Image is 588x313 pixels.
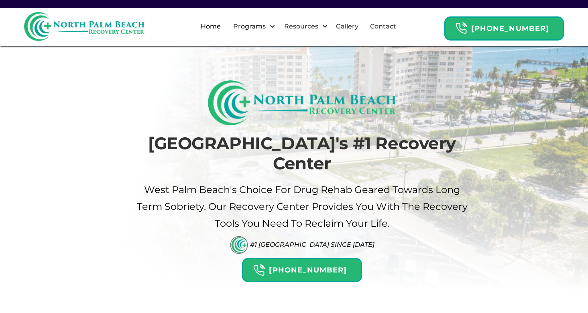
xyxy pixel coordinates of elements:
[331,14,363,39] a: Gallery
[471,24,549,33] strong: [PHONE_NUMBER]
[136,133,469,174] h1: [GEOGRAPHIC_DATA]'s #1 Recovery Center
[444,12,564,41] a: Header Calendar Icons[PHONE_NUMBER]
[136,181,469,232] p: West palm beach's Choice For drug Rehab Geared Towards Long term sobriety. Our Recovery Center pr...
[226,14,277,39] div: Programs
[277,14,330,39] div: Resources
[196,14,226,39] a: Home
[242,254,362,282] a: Header Calendar Icons[PHONE_NUMBER]
[282,22,320,31] div: Resources
[253,264,265,276] img: Header Calendar Icons
[419,223,588,313] iframe: Tidio Chat
[269,266,347,274] strong: [PHONE_NUMBER]
[208,80,396,125] img: North Palm Beach Recovery Logo (Rectangle)
[231,22,268,31] div: Programs
[455,22,467,35] img: Header Calendar Icons
[365,14,401,39] a: Contact
[250,241,374,248] div: #1 [GEOGRAPHIC_DATA] Since [DATE]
